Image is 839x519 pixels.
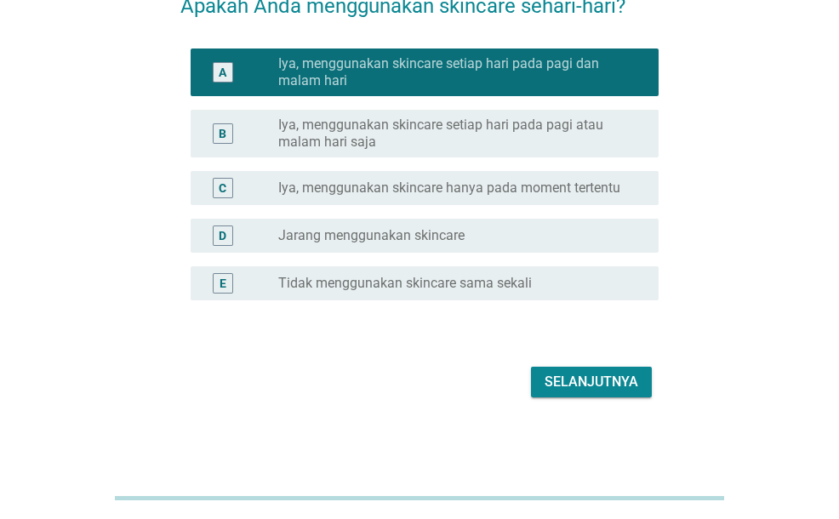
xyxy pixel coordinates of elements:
label: Iya, menggunakan skincare setiap hari pada pagi atau malam hari saja [278,117,631,151]
div: Selanjutnya [545,372,638,392]
button: Selanjutnya [531,367,652,397]
label: Iya, menggunakan skincare hanya pada moment tertentu [278,180,620,197]
div: A [219,63,226,81]
div: B [219,124,226,142]
label: Tidak menggunakan skincare sama sekali [278,275,532,292]
div: C [219,179,226,197]
label: Iya, menggunakan skincare setiap hari pada pagi dan malam hari [278,55,631,89]
div: E [220,274,226,292]
div: D [219,226,226,244]
label: Jarang menggunakan skincare [278,227,465,244]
